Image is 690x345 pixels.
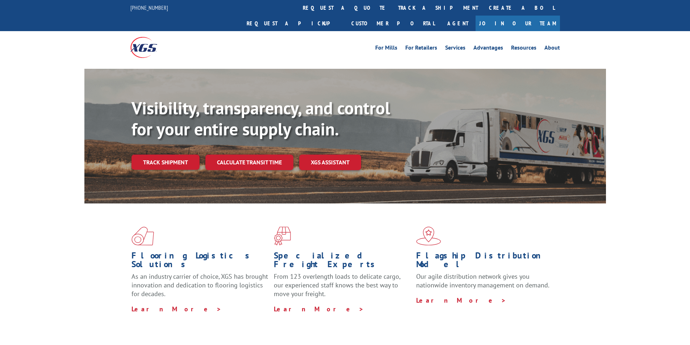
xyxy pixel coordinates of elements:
a: Learn More > [416,296,506,304]
a: For Mills [375,45,397,53]
p: From 123 overlength loads to delicate cargo, our experienced staff knows the best way to move you... [274,272,411,304]
h1: Flagship Distribution Model [416,251,553,272]
a: Agent [440,16,476,31]
a: Learn More > [274,305,364,313]
a: Resources [511,45,536,53]
a: Learn More > [131,305,222,313]
img: xgs-icon-flagship-distribution-model-red [416,227,441,245]
a: Services [445,45,465,53]
img: xgs-icon-total-supply-chain-intelligence-red [131,227,154,245]
span: As an industry carrier of choice, XGS has brought innovation and dedication to flooring logistics... [131,272,268,298]
a: XGS ASSISTANT [299,155,361,170]
a: Track shipment [131,155,200,170]
span: Our agile distribution network gives you nationwide inventory management on demand. [416,272,549,289]
a: Calculate transit time [205,155,293,170]
a: About [544,45,560,53]
a: For Retailers [405,45,437,53]
a: Customer Portal [346,16,440,31]
h1: Specialized Freight Experts [274,251,411,272]
b: Visibility, transparency, and control for your entire supply chain. [131,97,390,140]
a: [PHONE_NUMBER] [130,4,168,11]
a: Request a pickup [241,16,346,31]
img: xgs-icon-focused-on-flooring-red [274,227,291,245]
a: Join Our Team [476,16,560,31]
h1: Flooring Logistics Solutions [131,251,268,272]
a: Advantages [473,45,503,53]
